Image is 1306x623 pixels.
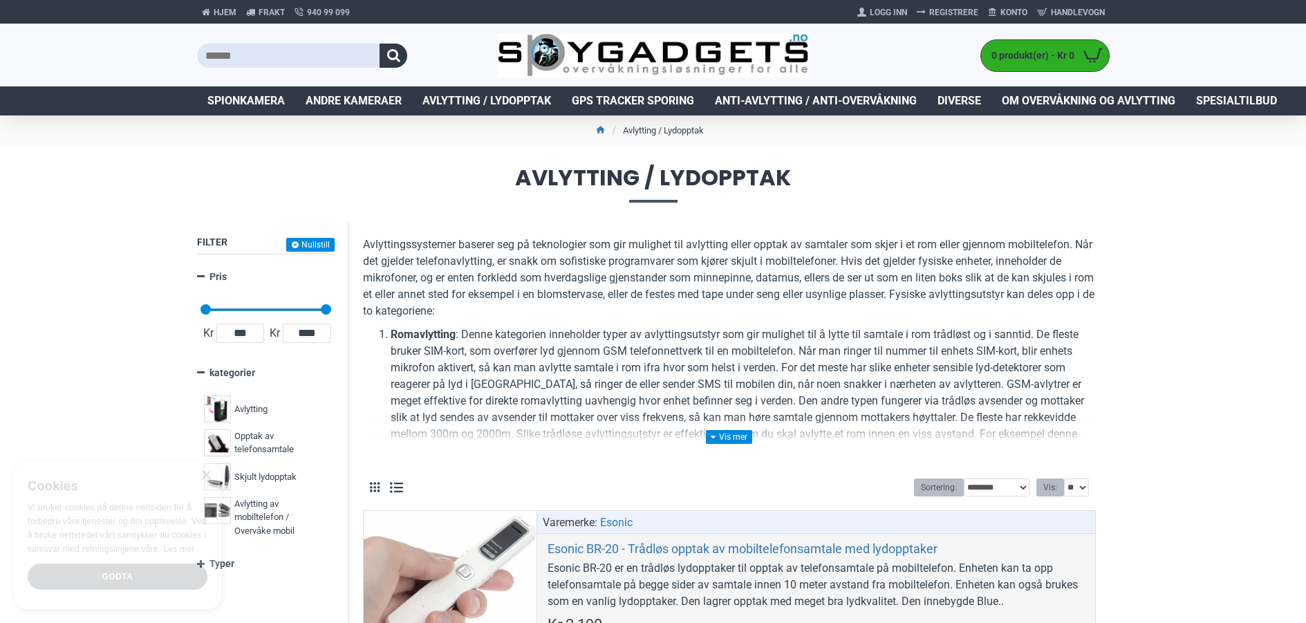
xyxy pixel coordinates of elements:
span: Konto [1000,6,1027,19]
span: Avlytting / Lydopptak [422,93,551,109]
span: Avlytting [234,402,268,416]
span: Filter [197,236,227,248]
a: Logg Inn [852,1,912,24]
span: Vi bruker cookies på denne nettsiden for å forbedre våre tjenester og din opplevelse. Ved å bruke... [28,503,207,553]
a: Typer [197,552,335,576]
a: Konto [983,1,1032,24]
img: SpyGadgets.no [498,33,808,78]
label: Vis: [1036,478,1064,496]
a: romavlytteren [391,443,458,459]
span: Skjult lydopptak [234,470,297,484]
a: Spionkamera [197,86,295,115]
span: 0 produkt(er) - Kr 0 [981,48,1078,63]
a: Esonic BR-20 - Trådløs opptak av mobiltelefonsamtale med lydopptaker [548,541,937,557]
a: Handlevogn [1032,1,1110,24]
span: Frakt [259,6,285,19]
span: Om overvåkning og avlytting [1002,93,1175,109]
span: Handlevogn [1051,6,1105,19]
span: Logg Inn [870,6,907,19]
span: Kr [267,325,283,342]
button: Nullstill [286,238,335,252]
div: Close [200,471,211,481]
span: Spionkamera [207,93,285,109]
div: Godta [28,564,207,590]
a: Registrere [912,1,983,24]
span: Anti-avlytting / Anti-overvåkning [715,93,917,109]
img: Opptak av telefonsamtale [204,429,231,456]
div: Esonic BR-20 er en trådløs lydopptaker til opptak av telefonsamtale på mobiltelefon. Enheten kan ... [548,560,1085,610]
a: Avlytting / Lydopptak [412,86,561,115]
label: Sortering: [914,478,964,496]
a: Pris [197,265,335,289]
li: : Denne kategorien inneholder typer av avlyttingsutstyr som gir mulighet til å lytte til samtale ... [391,326,1096,459]
a: Diverse [927,86,991,115]
span: 940 99 099 [307,6,350,19]
span: Hjem [214,6,236,19]
span: Andre kameraer [306,93,402,109]
img: Avlytting [204,396,231,422]
span: Varemerke: [543,514,597,531]
a: Andre kameraer [295,86,412,115]
img: Skjult lydopptak [204,463,231,490]
b: Romavlytting [391,328,456,341]
span: Kr [200,325,216,342]
p: Avlyttingssystemer baserer seg på teknologier som gir mulighet til avlytting eller opptak av samt... [363,236,1096,319]
a: Anti-avlytting / Anti-overvåkning [705,86,927,115]
span: Avlytting av mobiltelefon / Overvåke mobil [234,497,324,538]
span: GPS Tracker Sporing [572,93,694,109]
a: GPS Tracker Sporing [561,86,705,115]
a: Spesialtilbud [1186,86,1287,115]
span: Opptak av telefonsamtale [234,429,324,456]
a: kategorier [197,361,335,385]
a: Esonic [600,514,633,531]
span: Avlytting / Lydopptak [197,167,1110,202]
a: 0 produkt(er) - Kr 0 [981,40,1109,71]
span: Registrere [929,6,978,19]
a: Les mer, opens a new window [163,544,194,554]
div: Cookies [28,472,198,501]
span: Diverse [937,93,981,109]
span: Spesialtilbud [1196,93,1277,109]
a: Om overvåkning og avlytting [991,86,1186,115]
